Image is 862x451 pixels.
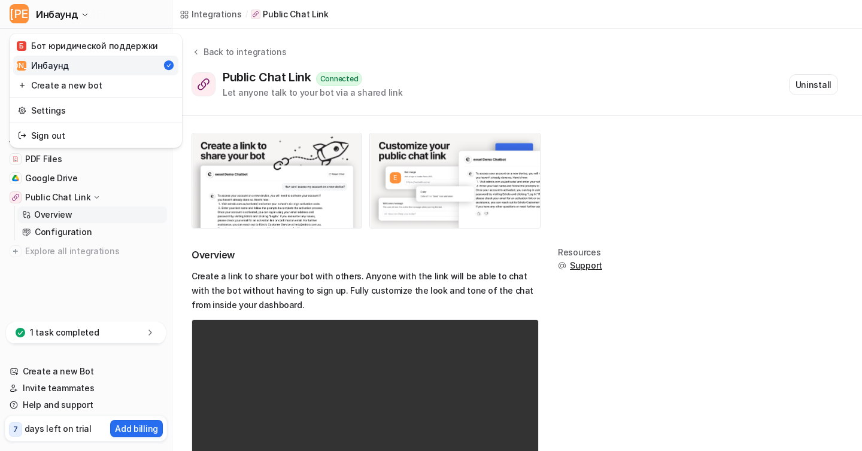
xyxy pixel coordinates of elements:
[17,59,69,72] div: Инбаунд
[18,79,26,92] img: reset
[13,75,178,95] a: Create a new bot
[13,126,178,145] a: Sign out
[17,61,26,71] span: [PERSON_NAME]
[36,6,78,23] span: Инбаунд
[17,39,158,52] div: Бот юридической поддержки
[13,100,178,120] a: Settings
[10,33,182,148] div: [PERSON_NAME]Инбаунд
[17,41,26,51] span: Б
[10,4,29,23] span: [PERSON_NAME]
[18,104,26,117] img: reset
[18,129,26,142] img: reset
